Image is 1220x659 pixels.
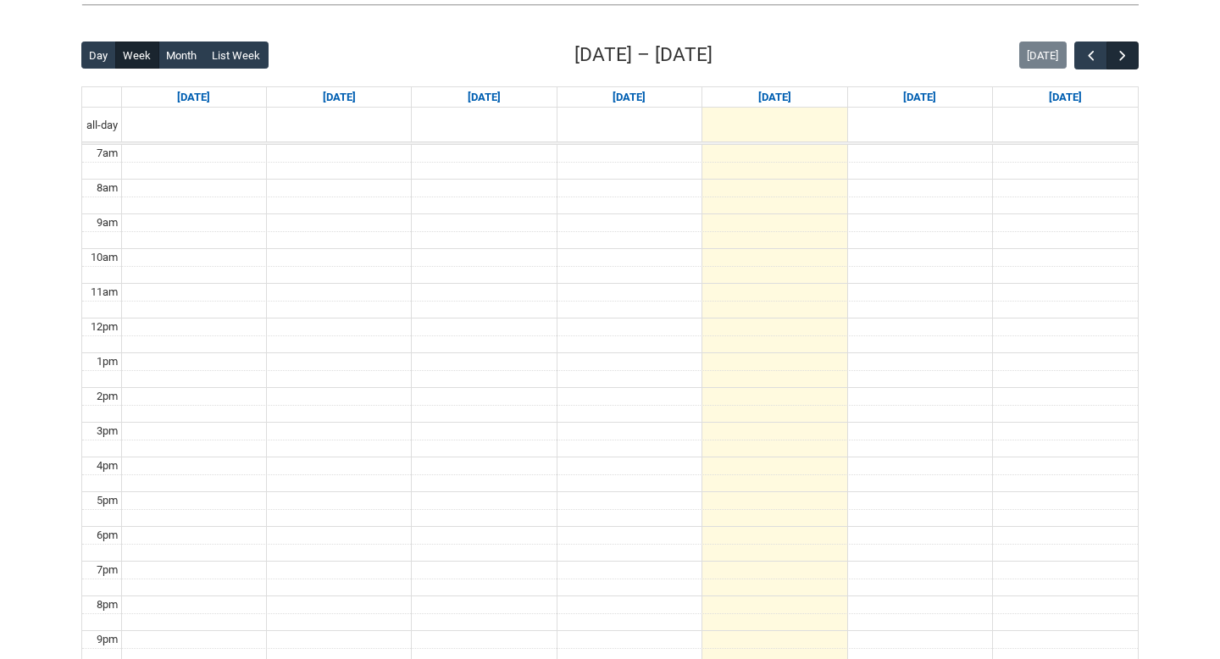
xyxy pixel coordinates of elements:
[1074,42,1106,69] button: Previous Week
[93,457,121,474] div: 4pm
[93,596,121,613] div: 8pm
[93,353,121,370] div: 1pm
[900,87,940,108] a: Go to September 12, 2025
[464,87,504,108] a: Go to September 9, 2025
[158,42,205,69] button: Month
[609,87,649,108] a: Go to September 10, 2025
[174,87,213,108] a: Go to September 7, 2025
[87,249,121,266] div: 10am
[1019,42,1067,69] button: [DATE]
[755,87,795,108] a: Go to September 11, 2025
[204,42,269,69] button: List Week
[319,87,359,108] a: Go to September 8, 2025
[574,41,713,69] h2: [DATE] – [DATE]
[83,117,121,134] span: all-day
[81,42,116,69] button: Day
[93,631,121,648] div: 9pm
[93,562,121,579] div: 7pm
[87,284,121,301] div: 11am
[93,388,121,405] div: 2pm
[93,214,121,231] div: 9am
[93,492,121,509] div: 5pm
[93,180,121,197] div: 8am
[93,527,121,544] div: 6pm
[1045,87,1085,108] a: Go to September 13, 2025
[93,145,121,162] div: 7am
[115,42,159,69] button: Week
[87,318,121,335] div: 12pm
[1106,42,1139,69] button: Next Week
[93,423,121,440] div: 3pm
